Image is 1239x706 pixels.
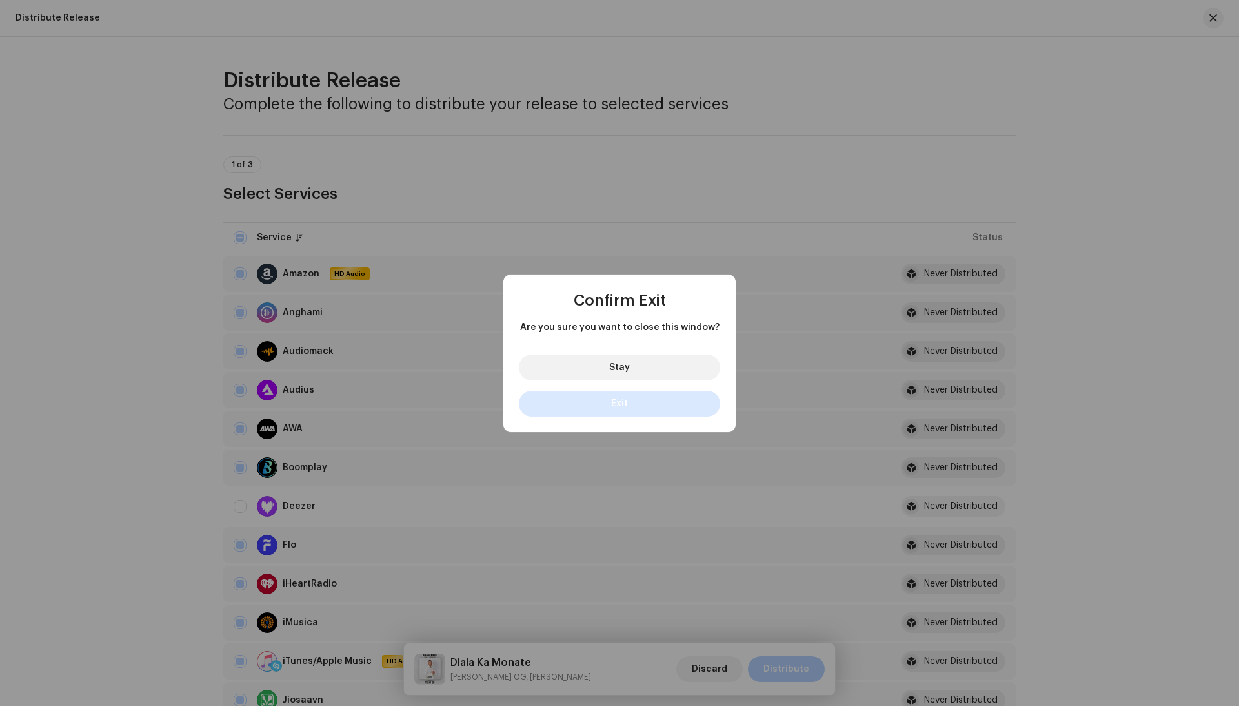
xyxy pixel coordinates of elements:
[611,399,628,408] span: Exit
[609,363,630,372] span: Stay
[519,355,720,380] button: Stay
[574,293,666,308] span: Confirm Exit
[519,321,720,334] span: Are you sure you want to close this window?
[519,391,720,417] button: Exit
